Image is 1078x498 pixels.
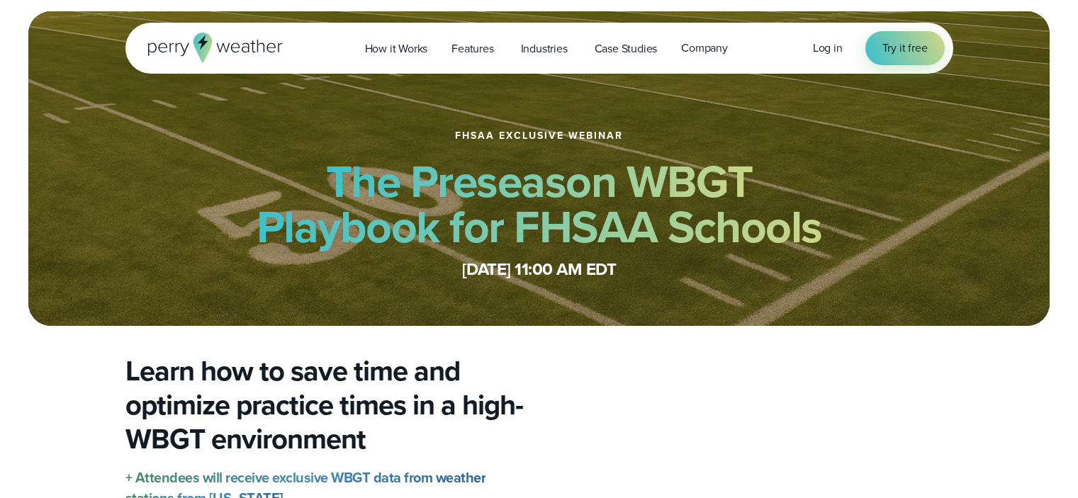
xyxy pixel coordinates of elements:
[865,31,945,65] a: Try it free
[455,130,623,142] h1: FHSAA Exclusive Webinar
[462,256,617,282] strong: [DATE] 11:00 AM EDT
[583,34,670,63] a: Case Studies
[681,40,728,57] span: Company
[451,40,493,57] span: Features
[595,40,658,57] span: Case Studies
[882,40,928,57] span: Try it free
[521,40,568,57] span: Industries
[813,40,843,57] a: Log in
[257,148,822,260] strong: The Preseason WBGT Playbook for FHSAA Schools
[813,40,843,56] span: Log in
[365,40,428,57] span: How it Works
[125,354,528,456] h3: Learn how to save time and optimize practice times in a high-WBGT environment
[353,34,440,63] a: How it Works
